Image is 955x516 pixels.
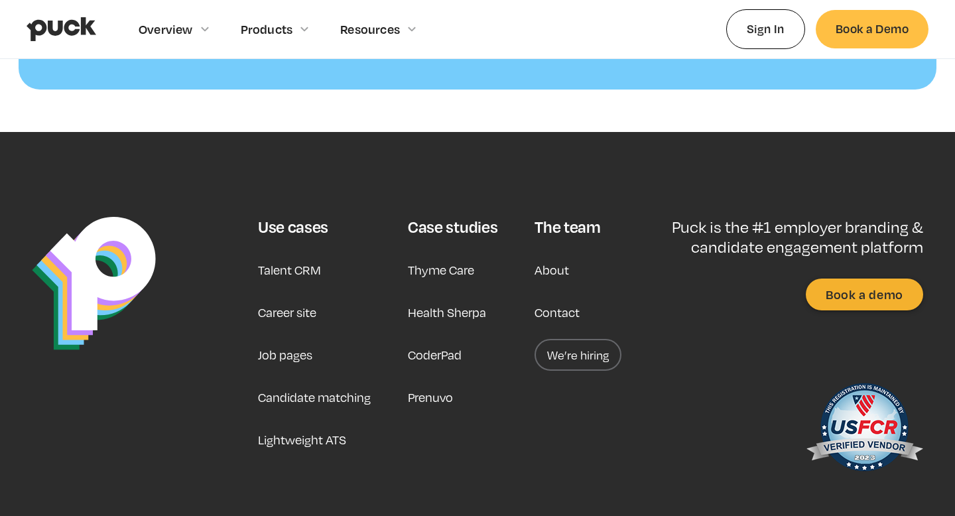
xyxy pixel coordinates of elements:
[408,339,462,371] a: CoderPad
[408,217,497,237] div: Case studies
[535,339,621,371] a: We’re hiring
[535,296,580,328] a: Contact
[32,217,156,350] img: Puck Logo
[258,339,312,371] a: Job pages
[806,279,923,310] a: Book a demo
[241,22,293,36] div: Products
[408,296,486,328] a: Health Sherpa
[258,296,316,328] a: Career site
[408,254,474,286] a: Thyme Care
[635,217,923,257] p: Puck is the #1 employer branding & candidate engagement platform
[816,10,928,48] a: Book a Demo
[535,217,600,237] div: The team
[408,381,453,413] a: Prenuvo
[258,217,328,237] div: Use cases
[535,254,569,286] a: About
[726,9,805,48] a: Sign In
[258,424,346,456] a: Lightweight ATS
[139,22,193,36] div: Overview
[340,22,400,36] div: Resources
[258,254,321,286] a: Talent CRM
[258,381,371,413] a: Candidate matching
[805,377,923,483] img: US Federal Contractor Registration System for Award Management Verified Vendor Seal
